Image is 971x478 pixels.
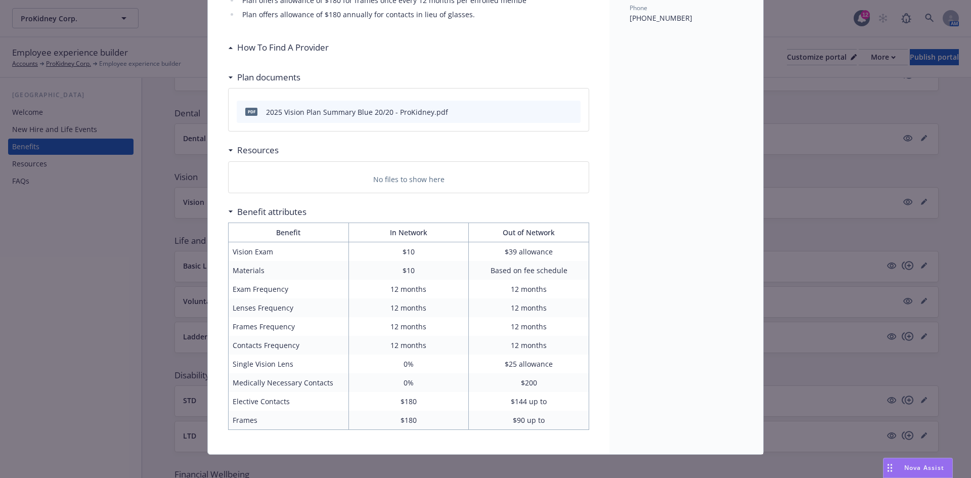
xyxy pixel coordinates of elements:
[239,9,589,21] li: Plan offers allowance of $180 annually for contacts in lieu of glasses.
[229,317,349,336] td: Frames Frequency
[228,71,300,84] div: Plan documents
[229,392,349,411] td: Elective Contacts
[551,107,559,117] button: download file
[469,392,589,411] td: $144 up to
[237,144,279,157] h3: Resources
[630,4,647,12] span: Phone
[229,411,349,430] td: Frames
[348,280,469,298] td: 12 months
[245,108,257,115] span: pdf
[228,205,306,219] div: Benefit attributes
[348,317,469,336] td: 12 months
[469,261,589,280] td: Based on fee schedule
[348,298,469,317] td: 12 months
[469,373,589,392] td: $200
[348,373,469,392] td: 0%
[630,13,743,23] p: [PHONE_NUMBER]
[229,298,349,317] td: Lenses Frequency
[229,242,349,262] td: Vision Exam
[469,336,589,355] td: 12 months
[228,41,329,54] div: How To Find A Provider
[469,280,589,298] td: 12 months
[228,144,279,157] div: Resources
[348,411,469,430] td: $180
[348,223,469,242] th: In Network
[229,223,349,242] th: Benefit
[266,107,448,117] div: 2025 Vision Plan Summary Blue 20/20 - ProKidney.pdf
[229,336,349,355] td: Contacts Frequency
[237,71,300,84] h3: Plan documents
[237,205,306,219] h3: Benefit attributes
[883,458,953,478] button: Nova Assist
[229,355,349,373] td: Single Vision Lens
[373,174,445,185] p: No files to show here
[348,261,469,280] td: $10
[469,355,589,373] td: $25 allowance
[348,355,469,373] td: 0%
[348,336,469,355] td: 12 months
[884,458,896,477] div: Drag to move
[229,261,349,280] td: Materials
[229,280,349,298] td: Exam Frequency
[469,223,589,242] th: Out of Network
[348,242,469,262] td: $10
[469,298,589,317] td: 12 months
[904,463,944,472] span: Nova Assist
[469,242,589,262] td: $39 allowance
[237,41,329,54] h3: How To Find A Provider
[469,317,589,336] td: 12 months
[348,392,469,411] td: $180
[567,107,577,117] button: preview file
[229,373,349,392] td: Medically Necessary Contacts
[469,411,589,430] td: $90 up to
